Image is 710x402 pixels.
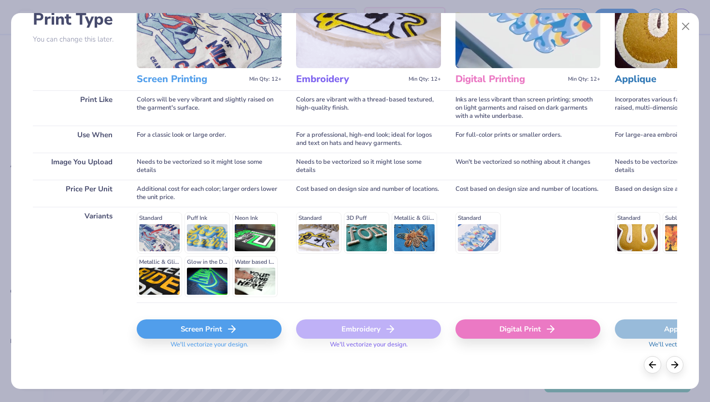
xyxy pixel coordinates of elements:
[137,90,282,126] div: Colors will be very vibrant and slightly raised on the garment's surface.
[137,180,282,207] div: Additional cost for each color; larger orders lower the unit price.
[455,153,600,180] div: Won't be vectorized so nothing about it changes
[296,90,441,126] div: Colors are vibrant with a thread-based textured, high-quality finish.
[296,180,441,207] div: Cost based on design size and number of locations.
[455,73,564,86] h3: Digital Printing
[326,341,412,355] span: We'll vectorize your design.
[137,319,282,339] div: Screen Print
[296,73,405,86] h3: Embroidery
[33,180,122,207] div: Price Per Unit
[455,180,600,207] div: Cost based on design size and number of locations.
[296,126,441,153] div: For a professional, high-end look; ideal for logos and text on hats and heavy garments.
[455,90,600,126] div: Inks are less vibrant than screen printing; smooth on light garments and raised on dark garments ...
[33,35,122,43] p: You can change this later.
[137,73,245,86] h3: Screen Printing
[455,319,600,339] div: Digital Print
[33,90,122,126] div: Print Like
[296,153,441,180] div: Needs to be vectorized so it might lose some details
[296,319,441,339] div: Embroidery
[137,153,282,180] div: Needs to be vectorized so it might lose some details
[167,341,252,355] span: We'll vectorize your design.
[409,76,441,83] span: Min Qty: 12+
[33,126,122,153] div: Use When
[33,153,122,180] div: Image You Upload
[249,76,282,83] span: Min Qty: 12+
[568,76,600,83] span: Min Qty: 12+
[137,126,282,153] div: For a classic look or large order.
[33,207,122,302] div: Variants
[455,126,600,153] div: For full-color prints or smaller orders.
